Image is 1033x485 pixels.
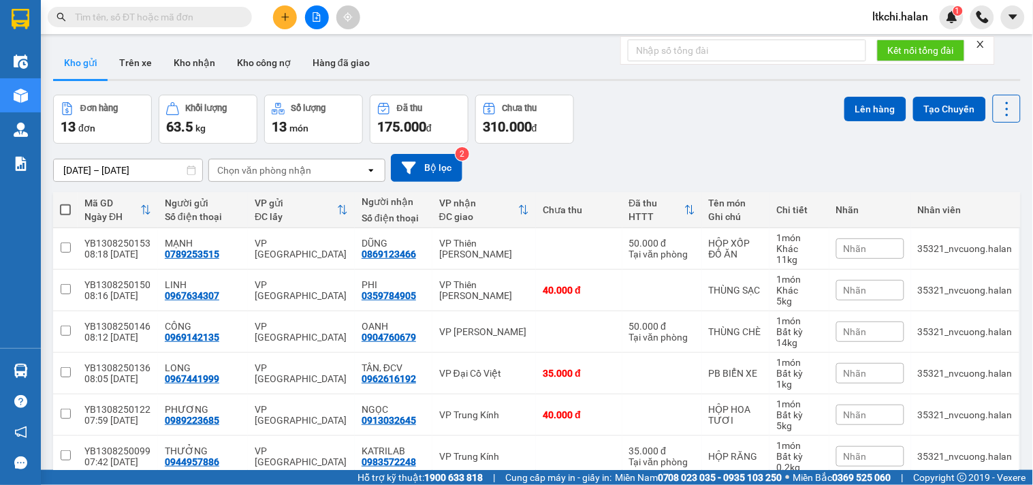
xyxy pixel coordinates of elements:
div: 35321_nvcuong.halan [918,285,1013,296]
div: Tại văn phòng [629,456,695,467]
img: icon-new-feature [946,11,958,23]
div: ĐC lấy [255,211,337,222]
div: 0983572248 [362,456,416,467]
span: caret-down [1007,11,1019,23]
div: 5 kg [776,420,822,431]
sup: 1 [953,6,963,16]
div: Ngày ĐH [84,211,140,222]
button: Kho gửi [53,46,108,79]
span: notification [14,426,27,439]
div: VP Đại Cồ Việt [439,368,529,379]
div: Số điện thoại [362,213,426,223]
div: DŨNG [362,238,426,249]
div: 35321_nvcuong.halan [918,451,1013,462]
div: YB1308250136 [84,362,151,373]
span: Nhãn [844,285,867,296]
div: 35321_nvcuong.halan [918,326,1013,337]
div: 40.000 đ [543,409,615,420]
div: YB1308250122 [84,404,151,415]
div: VP Trung Kính [439,409,529,420]
div: VP Thiên [PERSON_NAME] [439,279,529,301]
div: VP [GEOGRAPHIC_DATA] [255,321,348,343]
span: kg [195,123,206,134]
div: 50.000 đ [629,321,695,332]
span: file-add [312,12,321,22]
span: Cung cấp máy in - giấy in: [505,470,611,485]
div: YB1308250146 [84,321,151,332]
span: Nhãn [844,368,867,379]
div: YB1308250099 [84,445,151,456]
div: Bất kỳ [776,409,822,420]
div: THÙNG SẠC [709,285,763,296]
span: aim [343,12,353,22]
span: Nhãn [844,409,867,420]
div: Khối lượng [186,104,227,113]
div: YB1308250150 [84,279,151,290]
img: warehouse-icon [14,54,28,69]
div: VP [GEOGRAPHIC_DATA] [255,238,348,260]
div: NGỌC [362,404,426,415]
th: Toggle SortBy [432,192,536,228]
span: 13 [272,119,287,135]
div: 07:42 [DATE] [84,456,151,467]
button: Đơn hàng13đơn [53,95,152,144]
div: 0962616192 [362,373,416,384]
div: Tại văn phòng [629,249,695,260]
div: THÙNG CHÈ [709,326,763,337]
div: Khác [776,285,822,296]
div: Nhân viên [918,204,1013,215]
div: 35321_nvcuong.halan [918,243,1013,254]
input: Nhập số tổng đài [628,40,866,61]
div: 50.000 đ [629,238,695,249]
div: 0969142135 [165,332,219,343]
div: VP Trung Kính [439,451,529,462]
div: Đã thu [629,198,684,208]
div: Nhãn [836,204,904,215]
div: VP [GEOGRAPHIC_DATA] [255,362,348,384]
div: VP Thiên [PERSON_NAME] [439,238,529,260]
div: HỘP XỐP ĐỒ ĂN [709,238,763,260]
span: question-circle [14,395,27,408]
div: Tại văn phòng [629,332,695,343]
span: món [289,123,308,134]
div: 1 món [776,315,822,326]
div: VP [PERSON_NAME] [439,326,529,337]
input: Select a date range. [54,159,202,181]
span: | [493,470,495,485]
div: 0913032645 [362,415,416,426]
span: đ [532,123,537,134]
div: 1 món [776,357,822,368]
th: Toggle SortBy [622,192,702,228]
div: Tên món [709,198,763,208]
div: HỘP RĂNG [709,451,763,462]
div: Ghi chú [709,211,763,222]
button: Tạo Chuyến [913,97,986,121]
strong: 0708 023 035 - 0935 103 250 [658,472,782,483]
th: Toggle SortBy [78,192,158,228]
div: LINH [165,279,241,290]
div: VP [GEOGRAPHIC_DATA] [255,279,348,301]
span: Hỗ trợ kỹ thuật: [357,470,483,485]
button: Bộ lọc [391,154,462,182]
div: Số điện thoại [165,211,241,222]
sup: 2 [456,147,469,161]
th: Toggle SortBy [248,192,355,228]
div: 35321_nvcuong.halan [918,368,1013,379]
div: 1 món [776,440,822,451]
div: Người nhận [362,196,426,207]
div: PHƯƠNG [165,404,241,415]
span: Nhãn [844,243,867,254]
button: Chưa thu310.000đ [475,95,574,144]
div: Khác [776,243,822,254]
span: message [14,456,27,469]
div: 5 kg [776,296,822,307]
div: HỘP HOA TƯƠI [709,404,763,426]
div: 0989223685 [165,415,219,426]
div: 0967634307 [165,290,219,301]
div: Đơn hàng [80,104,118,113]
span: search [57,12,66,22]
div: 07:59 [DATE] [84,415,151,426]
input: Tìm tên, số ĐT hoặc mã đơn [75,10,236,25]
div: TÂN, ĐCV [362,362,426,373]
button: plus [273,5,297,29]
